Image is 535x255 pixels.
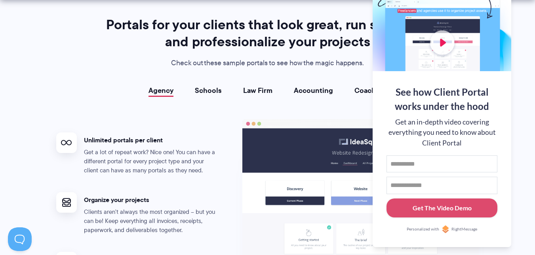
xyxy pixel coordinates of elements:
[84,208,219,235] p: Clients aren't always the most organized – but you can be! Keep everything all invoices, receipts...
[8,227,32,251] iframe: Toggle Customer Support
[407,226,439,232] span: Personalized with
[84,136,219,144] h4: Unlimited portals per client
[386,225,497,233] a: Personalized withRightMessage
[386,198,497,218] button: Get The Video Demo
[243,87,272,94] a: Law Firm
[84,148,219,175] p: Get a lot of repeat work? Nice one! You can have a different portal for every project type and yo...
[103,16,433,50] h2: Portals for your clients that look great, run smoothly, and professionalize your projects
[386,85,497,113] div: See how Client Portal works under the hood
[294,87,333,94] a: Accounting
[84,196,219,204] h4: Organize your projects
[451,226,477,232] span: RightMessage
[386,117,497,148] div: Get an in-depth video covering everything you need to know about Client Portal
[103,57,433,69] p: Check out these sample portals to see how the magic happens.
[149,87,173,94] a: Agency
[442,225,449,233] img: Personalized with RightMessage
[195,87,222,94] a: Schools
[413,203,472,213] div: Get The Video Demo
[354,87,386,94] a: Coaching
